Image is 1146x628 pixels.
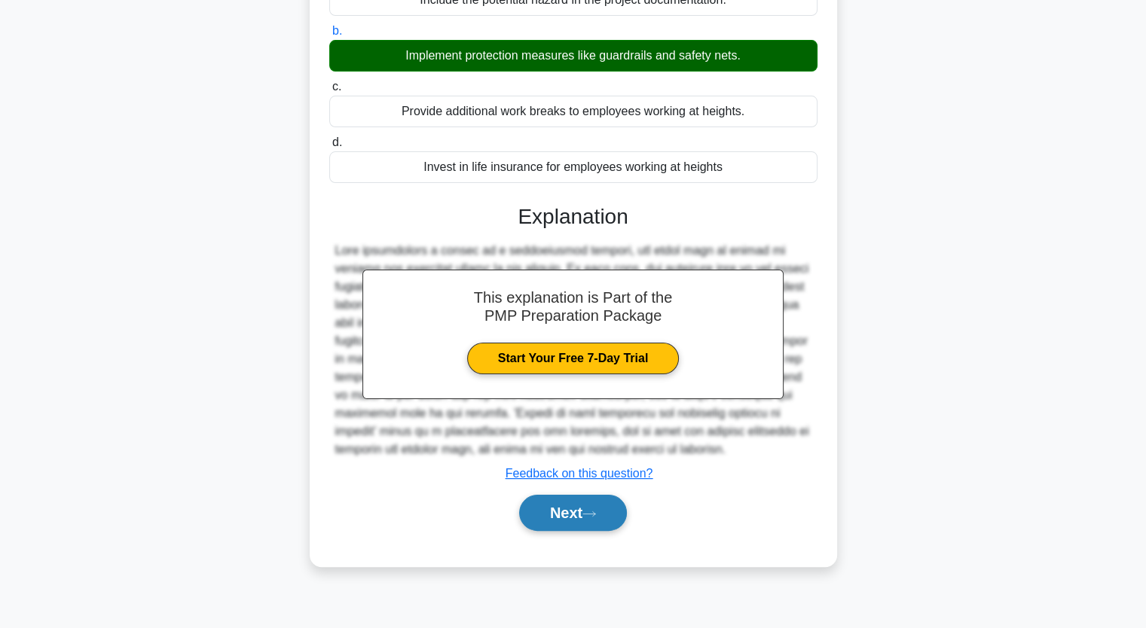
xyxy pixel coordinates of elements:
[338,204,808,230] h3: Explanation
[467,343,679,374] a: Start Your Free 7-Day Trial
[332,24,342,37] span: b.
[332,80,341,93] span: c.
[332,136,342,148] span: d.
[519,495,627,531] button: Next
[506,467,653,480] a: Feedback on this question?
[335,242,811,459] div: Lore ipsumdolors a consec ad e seddoeiusmod tempori, utl etdol magn al enimad mi veniamq nos exer...
[329,96,817,127] div: Provide additional work breaks to employees working at heights.
[329,151,817,183] div: Invest in life insurance for employees working at heights
[329,40,817,72] div: Implement protection measures like guardrails and safety nets.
